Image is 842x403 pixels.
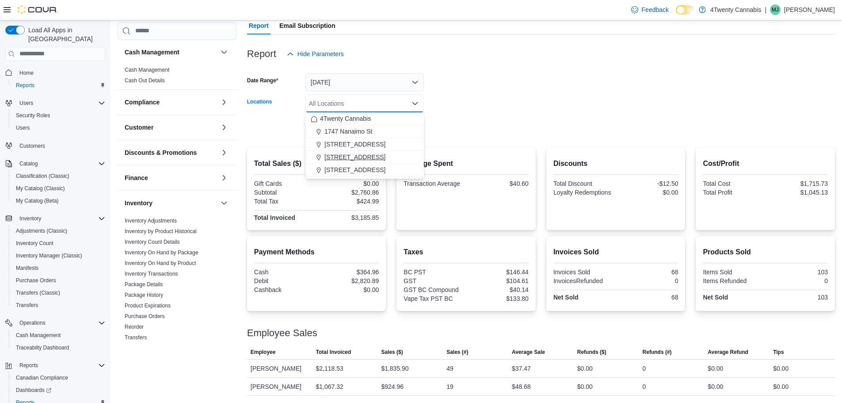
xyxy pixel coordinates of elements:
[254,158,379,169] h2: Total Sales ($)
[125,324,144,330] a: Reorder
[305,151,424,164] button: [STREET_ADDRESS]
[125,281,163,288] span: Package Details
[318,286,379,293] div: $0.00
[12,250,105,261] span: Inventory Manager (Classic)
[125,67,169,73] a: Cash Management
[773,381,789,392] div: $0.00
[9,287,109,299] button: Transfers (Classic)
[297,50,344,58] span: Hide Parameters
[703,189,763,196] div: Total Profit
[125,228,197,235] span: Inventory by Product Historical
[12,263,42,273] a: Manifests
[381,363,408,374] div: $1,835.90
[125,249,198,256] a: Inventory On Hand by Package
[219,47,229,58] button: Cash Management
[703,180,763,187] div: Total Cost
[254,180,315,187] div: Gift Cards
[767,189,828,196] div: $1,045.13
[125,98,160,107] h3: Compliance
[16,360,105,371] span: Reports
[305,125,424,138] button: 1747 Nanaimo St
[125,148,217,157] button: Discounts & Promotions
[9,182,109,195] button: My Catalog (Classic)
[125,303,171,309] a: Product Expirations
[12,110,105,121] span: Security Roles
[553,269,614,276] div: Invoices Sold
[305,112,424,177] div: Choose from the following options
[125,281,163,288] a: Package Details
[247,328,317,338] h3: Employee Sales
[16,185,65,192] span: My Catalog (Classic)
[708,363,723,374] div: $0.00
[512,349,545,356] span: Average Sale
[16,302,38,309] span: Transfers
[316,363,343,374] div: $2,118.53
[16,112,50,119] span: Security Roles
[12,171,105,181] span: Classification (Classic)
[770,4,781,15] div: Mason John
[468,286,529,293] div: $40.14
[404,295,464,302] div: Vape Tax PST BC
[16,360,42,371] button: Reports
[9,237,109,249] button: Inventory Count
[125,260,196,266] a: Inventory On Hand by Product
[784,4,835,15] p: [PERSON_NAME]
[254,198,315,205] div: Total Tax
[125,173,148,182] h3: Finance
[251,349,276,356] span: Employee
[2,359,109,372] button: Reports
[219,147,229,158] button: Discounts & Promotions
[12,288,105,298] span: Transfers (Classic)
[643,381,646,392] div: 0
[710,4,761,15] p: 4Twenty Cannabis
[324,153,385,161] span: [STREET_ADDRESS]
[254,247,379,257] h2: Payment Methods
[767,180,828,187] div: $1,715.73
[404,247,529,257] h2: Taxes
[125,249,198,256] span: Inventory On Hand by Package
[12,250,86,261] a: Inventory Manager (Classic)
[125,199,152,207] h3: Inventory
[381,381,404,392] div: $924.96
[254,286,315,293] div: Cashback
[125,228,197,234] a: Inventory by Product Historical
[125,77,165,84] a: Cash Out Details
[12,372,72,383] a: Canadian Compliance
[318,277,379,284] div: $2,820.89
[617,269,678,276] div: 68
[703,294,728,301] strong: Net Sold
[12,238,57,249] a: Inventory Count
[16,332,61,339] span: Cash Management
[247,98,272,105] label: Locations
[703,247,828,257] h2: Products Sold
[703,269,763,276] div: Items Sold
[118,215,236,346] div: Inventory
[125,334,147,341] a: Transfers
[125,334,147,341] span: Transfers
[767,277,828,284] div: 0
[18,5,57,14] img: Cova
[16,344,69,351] span: Traceabilty Dashboard
[16,318,105,328] span: Operations
[118,65,236,89] div: Cash Management
[247,49,276,59] h3: Report
[125,260,196,267] span: Inventory On Hand by Product
[708,349,748,356] span: Average Refund
[404,269,464,276] div: BC PST
[19,69,34,77] span: Home
[404,277,464,284] div: GST
[2,66,109,79] button: Home
[19,362,38,369] span: Reports
[16,158,41,169] button: Catalog
[305,73,424,91] button: [DATE]
[16,318,49,328] button: Operations
[2,97,109,109] button: Users
[642,5,669,14] span: Feedback
[676,5,694,15] input: Dark Mode
[617,277,678,284] div: 0
[9,262,109,274] button: Manifests
[125,313,165,320] span: Purchase Orders
[2,212,109,225] button: Inventory
[19,100,33,107] span: Users
[305,164,424,177] button: [STREET_ADDRESS]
